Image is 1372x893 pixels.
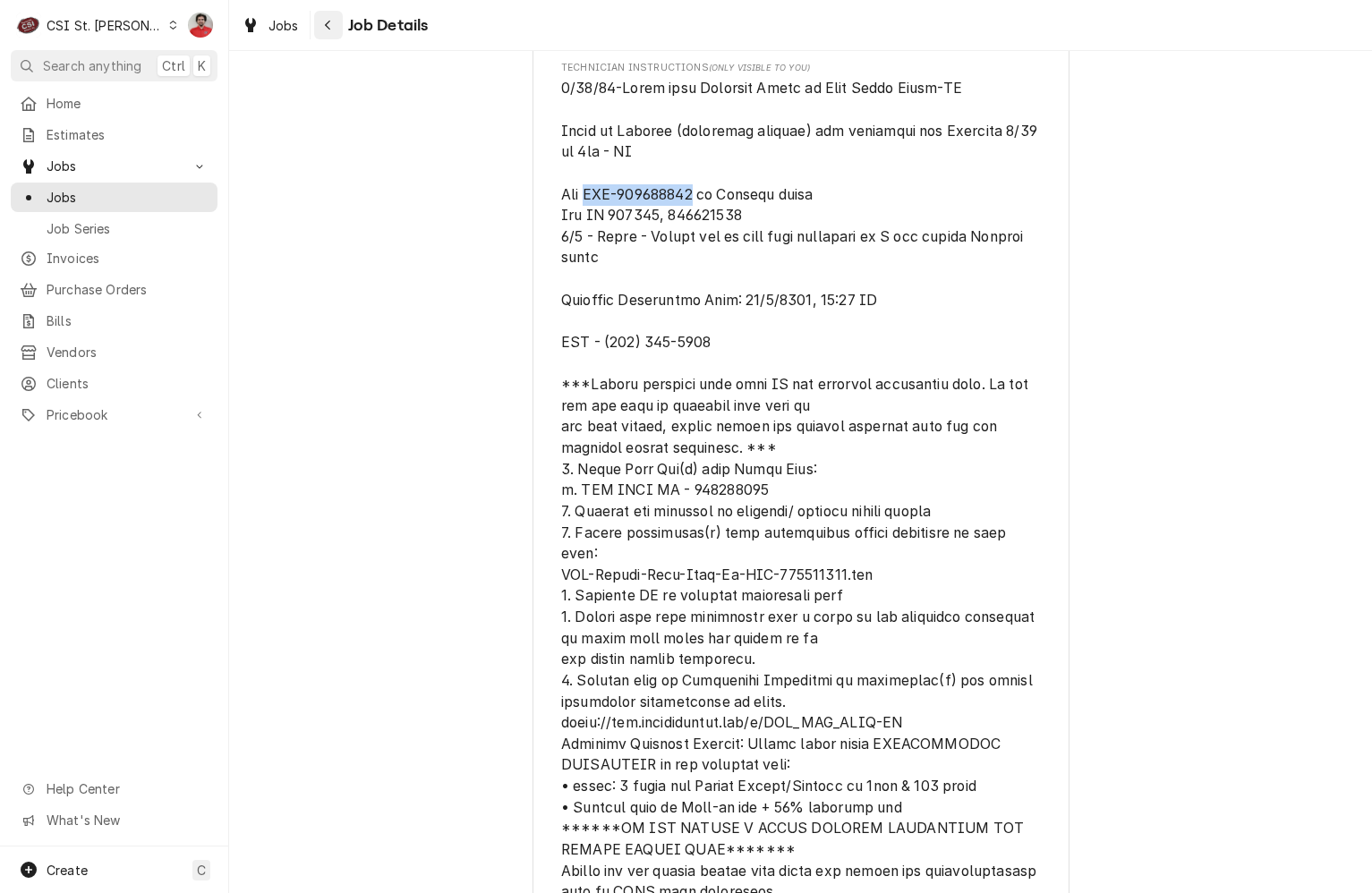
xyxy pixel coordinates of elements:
[11,243,217,273] a: Invoices
[561,61,1040,75] span: Technician Instructions
[47,188,209,207] span: Jobs
[11,151,217,181] a: Go to Jobs
[47,811,207,829] span: What's New
[198,56,206,75] span: K
[11,369,217,398] a: Clients
[47,863,88,878] span: Create
[47,374,209,393] span: Clients
[47,94,209,113] span: Home
[709,63,810,72] span: (Only Visible to You)
[47,219,209,238] span: Job Series
[16,13,41,38] div: CSI St. Louis's Avatar
[268,16,299,35] span: Jobs
[47,280,209,299] span: Purchase Orders
[11,183,217,212] a: Jobs
[11,50,217,81] button: Search anythingCtrlK
[11,774,217,804] a: Go to Help Center
[11,400,217,429] a: Go to Pricebook
[11,89,217,118] a: Home
[47,16,163,35] div: CSI St. [PERSON_NAME]
[43,56,141,75] span: Search anything
[47,311,209,330] span: Bills
[234,11,306,40] a: Jobs
[47,405,182,424] span: Pricebook
[162,56,185,75] span: Ctrl
[11,337,217,367] a: Vendors
[47,343,209,361] span: Vendors
[188,13,213,38] div: NF
[11,306,217,336] a: Bills
[11,275,217,304] a: Purchase Orders
[188,13,213,38] div: Nicholas Faubert's Avatar
[11,805,217,835] a: Go to What's New
[197,861,206,880] span: C
[47,779,207,798] span: Help Center
[11,214,217,243] a: Job Series
[47,125,209,144] span: Estimates
[11,120,217,149] a: Estimates
[343,13,429,38] span: Job Details
[47,157,182,175] span: Jobs
[47,249,209,268] span: Invoices
[314,11,343,39] button: Navigate back
[16,13,41,38] div: C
